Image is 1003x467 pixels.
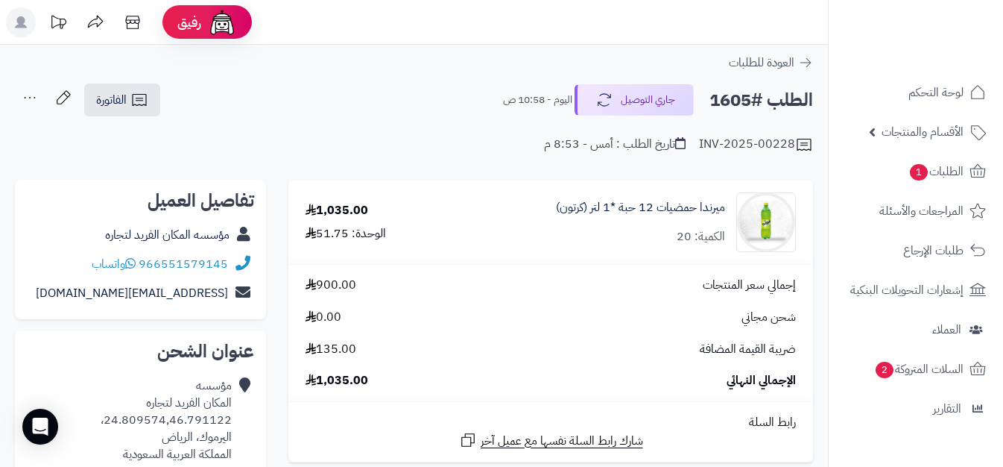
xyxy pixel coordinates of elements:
[910,164,928,181] span: 1
[903,240,964,261] span: طلبات الإرجاع
[92,255,136,273] a: واتساب
[908,161,964,182] span: الطلبات
[27,192,254,210] h2: تفاصيل العميل
[22,409,58,445] div: Open Intercom Messenger
[932,319,961,340] span: العملاء
[503,93,572,107] small: اليوم - 10:58 ص
[727,372,796,389] span: الإجمالي النهائي
[207,7,237,37] img: ai-face.png
[556,199,725,216] a: ميرندا حمضيات 12 حبة *1 لتر (كرتون)
[481,433,643,450] span: شارك رابط السلة نفسها مع عميل آخر
[101,377,232,463] div: مؤسسه المكان الفريد لتجاره 24.809574,46.791122، اليرموك، الرياض المملكة العربية السعودية
[933,398,961,419] span: التقارير
[575,84,694,116] button: جاري التوصيل
[876,362,893,378] span: 2
[838,312,994,348] a: العملاء
[177,13,201,31] span: رفيق
[838,272,994,308] a: إشعارات التحويلات البنكية
[838,193,994,229] a: المراجعات والأسئلة
[838,351,994,387] a: السلات المتروكة2
[699,136,813,154] div: INV-2025-00228
[36,284,228,302] a: [EMAIL_ADDRESS][DOMAIN_NAME]
[96,91,127,109] span: الفاتورة
[729,54,794,72] span: العودة للطلبات
[27,342,254,360] h2: عنوان الشحن
[700,341,796,358] span: ضريبة القيمة المضافة
[709,85,813,116] h2: الطلب #1605
[677,228,725,245] div: الكمية: 20
[306,225,386,242] div: الوحدة: 51.75
[729,54,813,72] a: العودة للطلبات
[84,84,160,116] a: الفاتورة
[294,414,807,431] div: رابط السلة
[838,233,994,269] a: طلبات الإرجاع
[838,75,994,110] a: لوحة التحكم
[306,309,341,326] span: 0.00
[838,391,994,427] a: التقارير
[850,280,964,301] span: إشعارات التحويلات البنكية
[838,154,994,189] a: الطلبات1
[306,372,368,389] span: 1,035.00
[737,192,795,252] img: 1747566256-XP8G23evkchGmxKUr8YaGb2gsq2hZno4-90x90.jpg
[39,7,77,41] a: تحديثات المنصة
[879,201,964,222] span: المراجعات والأسئلة
[703,277,796,294] span: إجمالي سعر المنتجات
[139,255,228,273] a: 966551579145
[306,202,368,219] div: 1,035.00
[741,309,796,326] span: شحن مجاني
[544,136,686,153] div: تاريخ الطلب : أمس - 8:53 م
[105,226,230,244] a: مؤسسه المكان الفريد لتجاره
[459,431,643,450] a: شارك رابط السلة نفسها مع عميل آخر
[874,359,964,380] span: السلات المتروكة
[306,277,356,294] span: 900.00
[908,82,964,103] span: لوحة التحكم
[882,122,964,142] span: الأقسام والمنتجات
[306,341,356,358] span: 135.00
